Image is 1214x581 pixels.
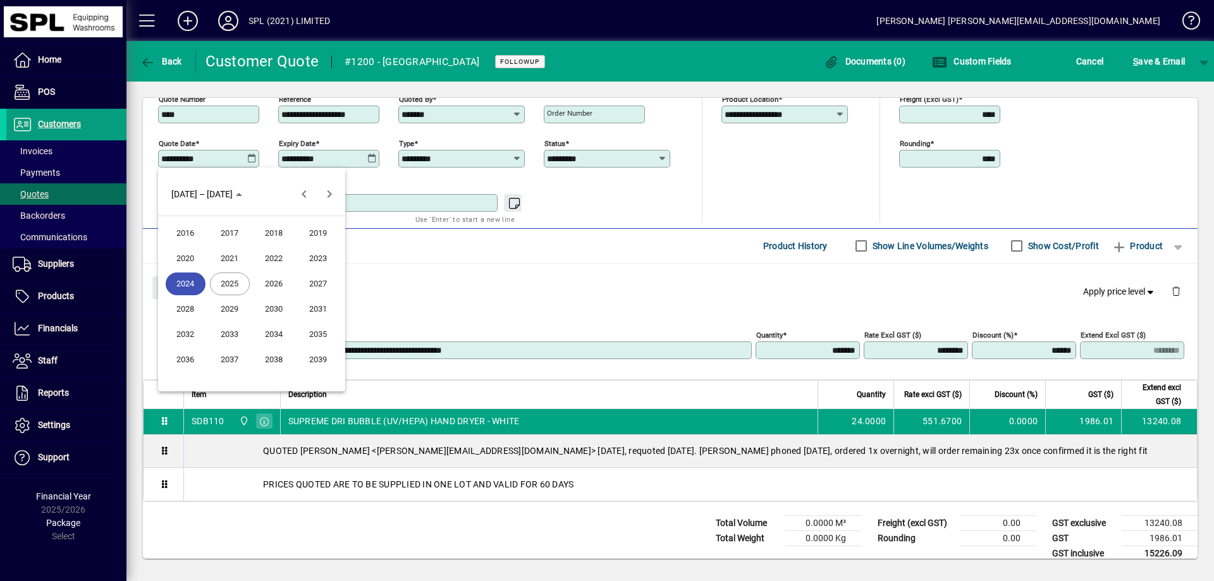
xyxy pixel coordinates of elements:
[166,183,247,205] button: Choose date
[207,246,252,271] button: 2021
[166,298,205,321] span: 2028
[210,323,250,346] span: 2033
[291,181,317,207] button: Previous 24 years
[254,348,294,371] span: 2038
[298,222,338,245] span: 2019
[254,323,294,346] span: 2034
[298,272,338,295] span: 2027
[210,348,250,371] span: 2037
[252,347,296,372] button: 2038
[163,271,207,297] button: 2024
[254,247,294,270] span: 2022
[166,272,205,295] span: 2024
[210,298,250,321] span: 2029
[166,222,205,245] span: 2016
[252,221,296,246] button: 2018
[163,347,207,372] button: 2036
[207,297,252,322] button: 2029
[296,246,340,271] button: 2023
[254,298,294,321] span: 2030
[210,247,250,270] span: 2021
[171,189,233,199] span: [DATE] – [DATE]
[298,348,338,371] span: 2039
[210,222,250,245] span: 2017
[207,271,252,297] button: 2025
[298,323,338,346] span: 2035
[298,298,338,321] span: 2031
[252,297,296,322] button: 2030
[298,247,338,270] span: 2023
[207,322,252,347] button: 2033
[163,322,207,347] button: 2032
[166,323,205,346] span: 2032
[296,221,340,246] button: 2019
[210,272,250,295] span: 2025
[296,322,340,347] button: 2035
[163,246,207,271] button: 2020
[254,222,294,245] span: 2018
[163,221,207,246] button: 2016
[166,247,205,270] span: 2020
[207,221,252,246] button: 2017
[163,297,207,322] button: 2028
[252,246,296,271] button: 2022
[254,272,294,295] span: 2026
[317,181,342,207] button: Next 24 years
[296,297,340,322] button: 2031
[296,271,340,297] button: 2027
[252,322,296,347] button: 2034
[252,271,296,297] button: 2026
[207,347,252,372] button: 2037
[166,348,205,371] span: 2036
[296,347,340,372] button: 2039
